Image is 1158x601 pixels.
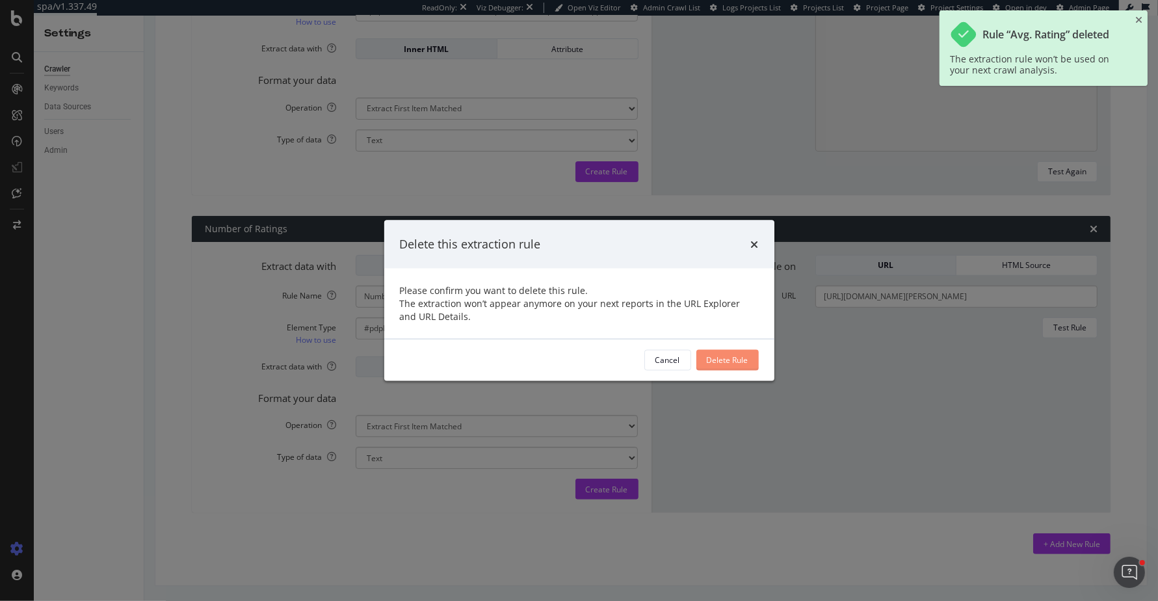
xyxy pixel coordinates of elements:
div: close toast [1135,16,1142,25]
button: Delete Rule [696,349,759,370]
div: Delete this extraction rule [400,236,541,253]
div: The extraction rule won’t be used on your next crawl analysis. [950,53,1124,75]
button: Cancel [644,349,691,370]
div: modal [384,220,774,381]
iframe: Intercom live chat [1114,557,1145,588]
div: Rule “Avg. Rating” deleted [982,29,1109,41]
div: Please confirm you want to delete this rule. The extraction won’t appear anymore on your next rep... [400,284,759,323]
div: times [751,236,759,253]
div: Cancel [655,354,680,366]
div: Delete Rule [707,354,748,366]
